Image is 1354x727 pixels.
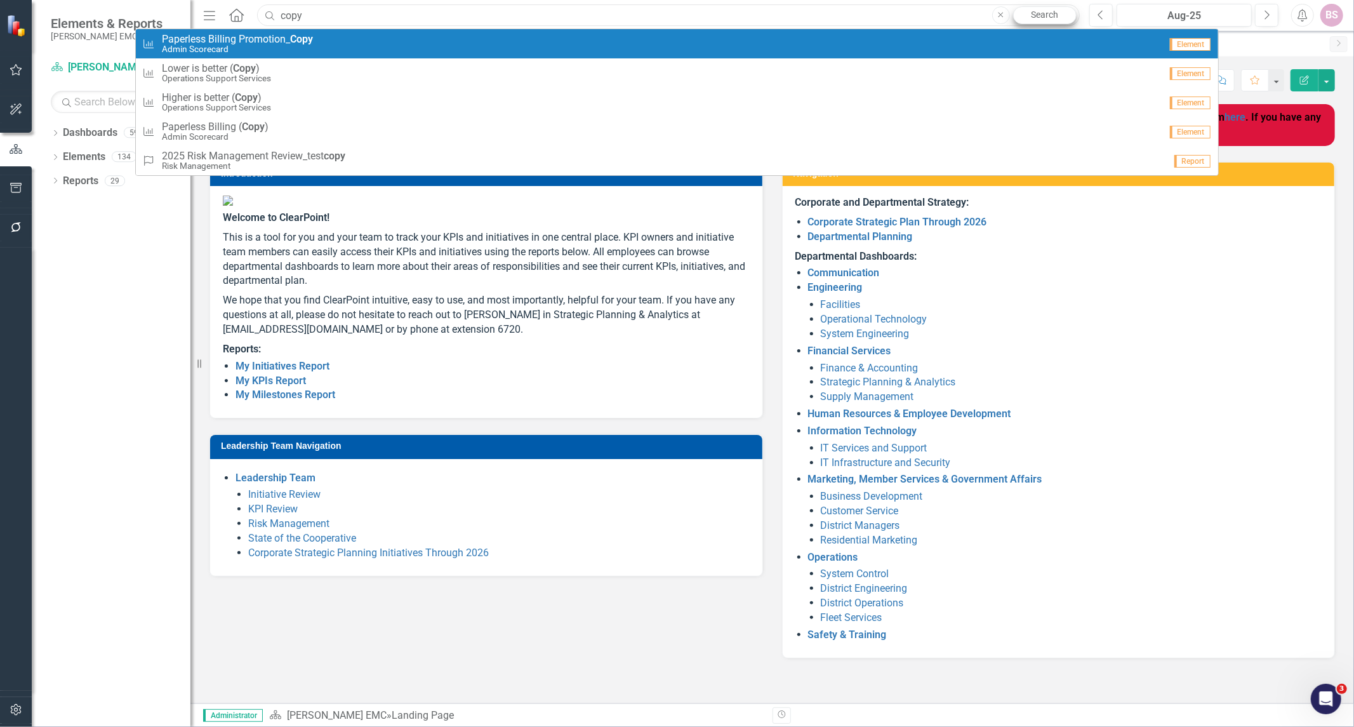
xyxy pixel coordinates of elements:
[808,629,887,641] a: Safety & Training
[821,490,923,502] a: Business Development
[162,74,271,83] small: Operations Support Services
[136,29,1218,58] a: Paperless Billing Promotion_CopyAdmin ScorecardElement
[795,196,969,208] strong: Corporate and Departmental Strategy:
[290,33,313,45] strong: Copy
[269,709,763,723] div: »
[821,582,908,594] a: District Engineering
[1170,126,1211,138] span: Element
[248,547,489,559] a: Corporate Strategic Planning Initiatives Through 2026
[162,161,345,171] small: Risk Management
[1320,4,1343,27] button: BS
[63,174,98,189] a: Reports
[51,60,178,75] a: [PERSON_NAME] EMC
[221,441,756,451] h3: Leadership Team Navigation
[808,473,1042,485] a: Marketing, Member Services & Government Affairs
[236,375,306,387] a: My KPIs Report
[1117,4,1252,27] button: Aug-25
[821,298,861,310] a: Facilities
[1170,67,1211,80] span: Element
[821,534,918,546] a: Residential Marketing
[136,146,1218,175] a: 2025 Risk Management Review_testcopyRisk ManagementReport
[821,611,882,624] a: Fleet Services
[236,472,315,484] a: Leadership Team
[1225,111,1245,123] a: here
[821,376,956,388] a: Strategic Planning & Analytics
[162,150,345,162] span: 2025 Risk Management Review_test
[162,132,269,142] small: Admin Scorecard
[242,121,265,133] strong: Copy
[136,88,1218,117] a: Higher is better (Copy)Operations Support ServicesElement
[821,519,900,531] a: District Managers
[112,152,136,163] div: 134
[162,103,271,112] small: Operations Support Services
[821,390,914,403] a: Supply Management
[51,91,178,113] input: Search Below...
[124,128,144,138] div: 59
[1013,6,1077,24] a: Search
[287,709,387,721] a: [PERSON_NAME] EMC
[162,34,313,45] span: Paperless Billing Promotion_
[821,568,889,580] a: System Control
[248,532,356,544] a: State of the Cooperative
[51,31,163,41] small: [PERSON_NAME] EMC
[808,267,880,279] a: Communication
[223,196,750,206] img: Jackson%20EMC%20high_res%20v2.png
[162,44,313,54] small: Admin Scorecard
[233,62,256,74] strong: Copy
[821,362,919,374] a: Finance & Accounting
[223,291,750,340] p: We hope that you find ClearPoint intuitive, easy to use, and most importantly, helpful for your t...
[223,231,745,287] span: This is a tool for you and your team to track your KPIs and initiatives in one central place. KPI...
[821,442,927,454] a: IT Services and Support
[236,389,335,401] a: My Milestones Report
[821,505,899,517] a: Customer Service
[162,63,271,74] span: Lower is better ( )
[162,92,271,103] span: Higher is better ( )
[248,517,329,530] a: Risk Management
[248,488,321,500] a: Initiative Review
[808,216,987,228] a: Corporate Strategic Plan Through 2026
[808,281,863,293] a: Engineering
[235,91,258,103] strong: Copy
[1337,684,1347,694] span: 3
[821,597,904,609] a: District Operations
[795,250,917,262] strong: Departmental Dashboards:
[248,503,298,515] a: KPI Review
[136,117,1218,146] a: Paperless Billing (Copy)Admin ScorecardElement
[821,457,951,469] a: IT Infrastructure and Security
[257,4,1080,27] input: Search ClearPoint...
[1170,97,1211,109] span: Element
[821,328,910,340] a: System Engineering
[136,58,1218,88] a: Lower is better (Copy)Operations Support ServicesElement
[392,709,454,721] div: Landing Page
[63,126,117,140] a: Dashboards
[223,343,261,355] strong: Reports:
[162,121,269,133] span: Paperless Billing ( )
[223,211,329,223] span: Welcome to ClearPoint!
[6,15,29,37] img: ClearPoint Strategy
[1311,684,1341,714] iframe: Intercom live chat
[51,16,163,31] span: Elements & Reports
[808,345,891,357] a: Financial Services
[1121,8,1247,23] div: Aug-25
[1170,38,1211,51] span: Element
[236,360,329,372] a: My Initiatives Report
[808,425,917,437] a: Information Technology
[821,313,927,325] a: Operational Technology
[808,551,858,563] a: Operations
[808,408,1011,420] a: Human Resources & Employee Development
[1174,155,1211,168] span: Report
[203,709,263,722] span: Administrator
[324,150,345,162] strong: copy
[105,175,125,186] div: 29
[808,230,913,243] a: Departmental Planning
[63,150,105,164] a: Elements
